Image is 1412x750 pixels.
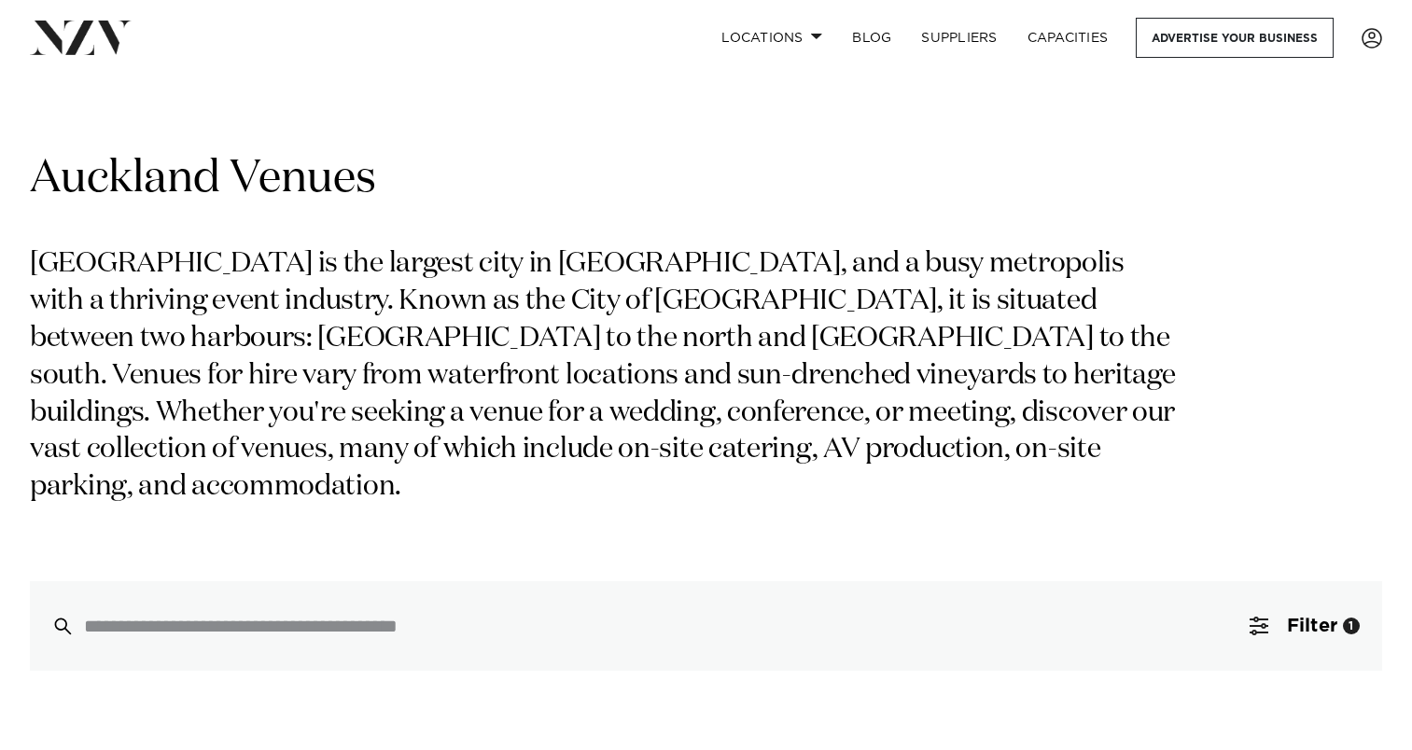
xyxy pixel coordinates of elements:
p: [GEOGRAPHIC_DATA] is the largest city in [GEOGRAPHIC_DATA], and a busy metropolis with a thriving... [30,246,1183,507]
a: Locations [706,18,837,58]
a: Capacities [1013,18,1124,58]
h1: Auckland Venues [30,150,1382,209]
a: SUPPLIERS [906,18,1012,58]
a: Advertise your business [1136,18,1334,58]
a: BLOG [837,18,906,58]
img: nzv-logo.png [30,21,132,54]
div: 1 [1343,618,1360,634]
span: Filter [1287,617,1337,635]
button: Filter1 [1227,581,1382,671]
